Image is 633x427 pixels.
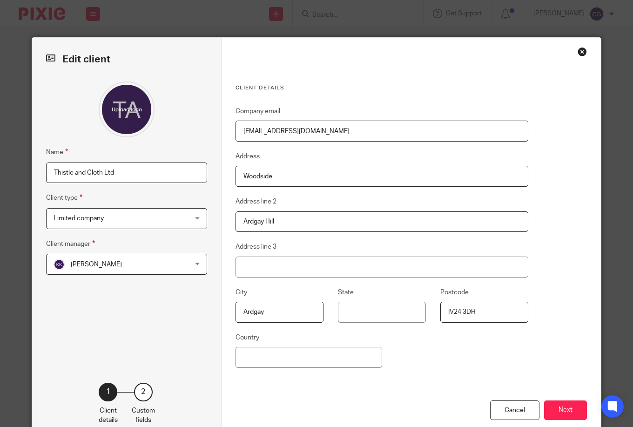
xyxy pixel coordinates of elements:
[578,47,587,56] div: Close this dialog window
[236,288,247,297] label: City
[46,147,68,157] label: Name
[54,215,104,222] span: Limited company
[46,238,95,249] label: Client manager
[54,259,65,270] img: svg%3E
[236,242,276,251] label: Address line 3
[46,52,207,68] h2: Edit client
[236,333,259,342] label: Country
[71,261,122,268] span: [PERSON_NAME]
[99,406,118,425] p: Client details
[338,288,354,297] label: State
[236,84,528,92] h3: Client details
[132,406,155,425] p: Custom fields
[236,197,276,206] label: Address line 2
[440,288,469,297] label: Postcode
[46,192,82,203] label: Client type
[99,383,117,401] div: 1
[236,152,260,161] label: Address
[134,383,153,401] div: 2
[490,400,539,420] div: Cancel
[544,400,587,420] button: Next
[236,107,280,116] label: Company email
